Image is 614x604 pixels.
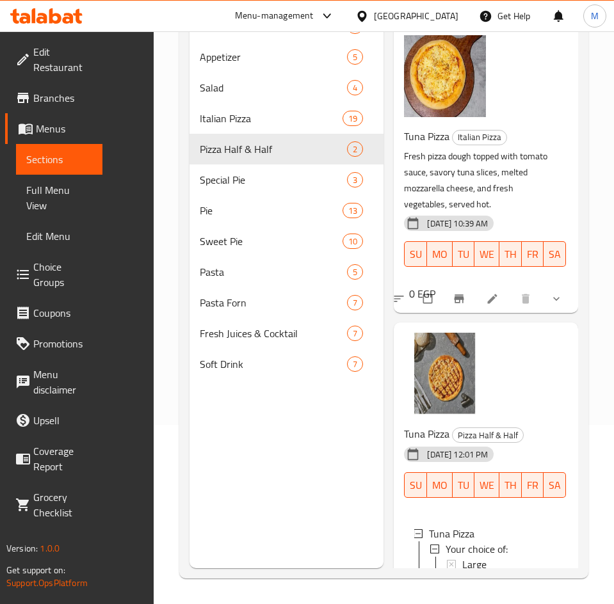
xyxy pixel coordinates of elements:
span: Get support on: [6,562,65,578]
span: Version: [6,540,38,557]
span: SA [549,476,561,495]
button: show more [542,285,573,313]
span: 10 [343,235,362,248]
span: FR [527,245,538,264]
div: items [343,111,363,126]
span: 4 [348,82,362,94]
span: Full Menu View [26,182,92,213]
button: FR [522,472,544,498]
span: Upsell [33,413,92,428]
span: Pizza Half & Half [453,428,523,443]
span: Pasta [200,264,347,280]
span: Italian Pizza [453,130,506,145]
span: Sweet Pie [200,234,343,249]
span: 5 [348,51,362,63]
span: Menu disclaimer [33,367,92,397]
span: Pie [200,203,343,218]
a: Edit Restaurant [5,36,102,83]
span: TU [458,476,469,495]
button: WE [474,241,499,267]
span: 7 [348,297,362,309]
div: Sweet Pie10 [190,226,384,257]
span: Grocery Checklist [33,489,92,520]
span: Sections [26,152,92,167]
span: Menus [36,121,92,136]
span: Pasta Forn [200,295,347,310]
div: Appetizer5 [190,42,384,72]
button: SA [544,241,566,267]
span: Fresh Juices & Cocktail [200,326,347,341]
div: items [347,264,363,280]
button: Branch-specific-item [445,285,476,313]
div: Salad4 [190,72,384,103]
div: items [347,326,363,341]
span: Tuna Pizza [404,424,449,443]
div: Special Pie [200,172,347,187]
div: items [347,49,363,65]
a: Choice Groups [5,251,102,298]
button: MO [427,241,453,267]
div: Pasta Forn7 [190,287,384,318]
span: [DATE] 12:01 PM [422,449,493,461]
a: Coverage Report [5,436,102,482]
span: Salad [200,80,347,95]
a: Edit Menu [16,221,102,251]
span: Choice Groups [33,259,92,290]
button: SU [404,472,427,498]
span: TU [458,245,469,264]
span: Tuna Pizza [404,127,449,146]
a: Menus [5,113,102,144]
span: MO [432,245,448,264]
div: Pizza Half & Half [452,427,524,443]
span: Appetizer [200,49,347,65]
div: Italian Pizza [200,111,343,126]
span: SU [410,245,422,264]
button: TH [499,472,522,498]
span: Promotions [33,336,92,351]
span: Coverage Report [33,443,92,474]
div: items [347,141,363,157]
a: Promotions [5,328,102,359]
a: Sections [16,144,102,175]
button: WE [474,472,499,498]
button: sort-choices [385,285,416,313]
span: Edit Restaurant [33,44,92,75]
button: TU [453,472,474,498]
button: TH [499,241,522,267]
div: Italian Pizza [452,130,507,145]
span: Tuna Pizza [429,526,474,541]
a: Full Menu View [16,175,102,221]
nav: Menu sections [190,6,384,385]
span: Edit Menu [26,228,92,244]
span: Coupons [33,305,92,321]
div: Fresh Juices & Cocktail7 [190,318,384,349]
a: Support.OpsPlatform [6,575,88,591]
span: Pizza Half & Half [200,141,347,157]
span: TH [505,245,517,264]
button: FR [522,241,544,267]
span: [DATE] 10:39 AM [422,218,493,230]
span: 7 [348,358,362,370]
span: M [591,9,599,23]
span: Large [462,557,487,572]
span: FR [527,476,538,495]
span: 2 [348,143,362,155]
div: Pie13 [190,195,384,226]
svg: Show Choices [550,292,563,305]
button: MO [427,472,453,498]
div: items [347,295,363,310]
span: 5 [348,266,362,278]
span: MO [432,476,448,495]
span: Soft Drink [200,356,347,372]
div: items [343,234,363,249]
button: TU [453,241,474,267]
div: items [347,356,363,372]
